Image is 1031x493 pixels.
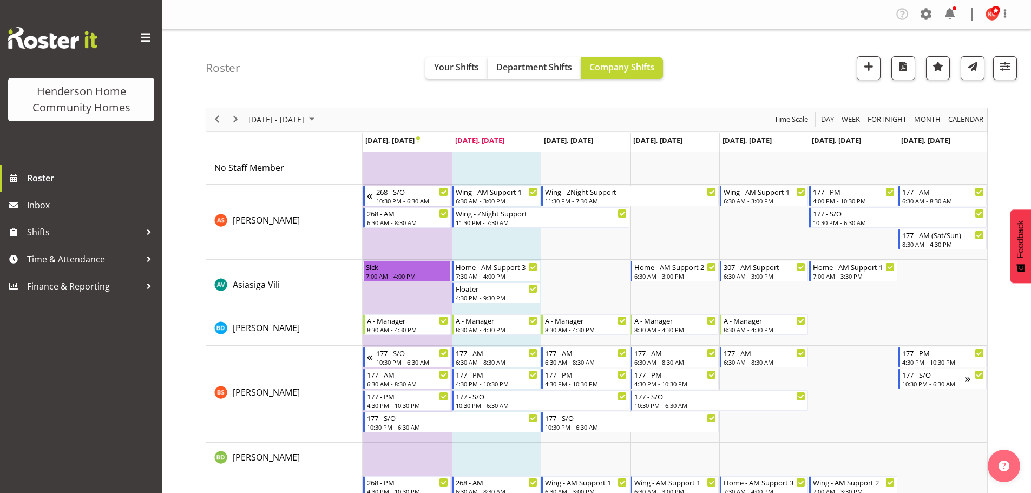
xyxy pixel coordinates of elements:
[809,207,987,228] div: Arshdeep Singh"s event - 177 - S/O Begin From Saturday, September 27, 2025 at 10:30:00 PM GMT+12:...
[456,477,537,488] div: 268 - AM
[452,369,540,389] div: Billie Sothern"s event - 177 - PM Begin From Tuesday, September 23, 2025 at 4:30:00 PM GMT+12:00 ...
[773,113,810,126] button: Time Scale
[247,113,319,126] button: September 2025
[634,325,716,334] div: 8:30 AM - 4:30 PM
[367,379,449,388] div: 6:30 AM - 8:30 AM
[724,477,805,488] div: Home - AM Support 3
[376,347,449,358] div: 177 - S/O
[452,390,629,411] div: Billie Sothern"s event - 177 - S/O Begin From Tuesday, September 23, 2025 at 10:30:00 PM GMT+12:0...
[376,358,449,366] div: 10:30 PM - 6:30 AM
[631,314,719,335] div: Barbara Dunlop"s event - A - Manager Begin From Thursday, September 25, 2025 at 8:30:00 AM GMT+12...
[27,170,157,186] span: Roster
[902,358,984,366] div: 4:30 PM - 10:30 PM
[545,315,627,326] div: A - Manager
[724,272,805,280] div: 6:30 AM - 3:00 PM
[366,261,449,272] div: Sick
[455,135,504,145] span: [DATE], [DATE]
[902,229,984,240] div: 177 - AM (Sat/Sun)
[723,135,772,145] span: [DATE], [DATE]
[634,477,716,488] div: Wing - AM Support 1
[367,401,449,410] div: 4:30 PM - 10:30 PM
[545,358,627,366] div: 6:30 AM - 8:30 AM
[545,477,627,488] div: Wing - AM Support 1
[902,196,984,205] div: 6:30 AM - 8:30 AM
[367,325,449,334] div: 8:30 AM - 4:30 PM
[631,347,719,367] div: Billie Sothern"s event - 177 - AM Begin From Thursday, September 25, 2025 at 6:30:00 AM GMT+12:00...
[813,218,984,227] div: 10:30 PM - 6:30 AM
[456,196,537,205] div: 6:30 AM - 3:00 PM
[581,57,663,79] button: Company Shifts
[902,186,984,197] div: 177 - AM
[840,113,861,126] span: Week
[488,57,581,79] button: Department Shifts
[541,314,629,335] div: Barbara Dunlop"s event - A - Manager Begin From Wednesday, September 24, 2025 at 8:30:00 AM GMT+1...
[208,108,226,131] div: previous period
[376,196,449,205] div: 10:30 PM - 6:30 AM
[452,347,540,367] div: Billie Sothern"s event - 177 - AM Begin From Tuesday, September 23, 2025 at 6:30:00 AM GMT+12:00 ...
[634,315,716,326] div: A - Manager
[634,358,716,366] div: 6:30 AM - 8:30 AM
[898,347,987,367] div: Billie Sothern"s event - 177 - PM Begin From Sunday, September 28, 2025 at 4:30:00 PM GMT+13:00 E...
[210,113,225,126] button: Previous
[456,272,537,280] div: 7:30 AM - 4:00 PM
[866,113,908,126] span: Fortnight
[999,461,1009,471] img: help-xxl-2.png
[206,313,363,346] td: Barbara Dunlop resource
[866,113,909,126] button: Fortnight
[634,272,716,280] div: 6:30 AM - 3:00 PM
[544,135,593,145] span: [DATE], [DATE]
[720,186,808,206] div: Arshdeep Singh"s event - Wing - AM Support 1 Begin From Friday, September 26, 2025 at 6:30:00 AM ...
[456,283,537,294] div: Floater
[206,260,363,313] td: Asiasiga Vili resource
[365,135,420,145] span: [DATE], [DATE]
[631,390,808,411] div: Billie Sothern"s event - 177 - S/O Begin From Thursday, September 25, 2025 at 10:30:00 PM GMT+12:...
[496,61,572,73] span: Department Shifts
[820,113,835,126] span: Day
[898,186,987,206] div: Arshdeep Singh"s event - 177 - AM Begin From Sunday, September 28, 2025 at 6:30:00 AM GMT+13:00 E...
[720,314,808,335] div: Barbara Dunlop"s event - A - Manager Begin From Friday, September 26, 2025 at 8:30:00 AM GMT+12:0...
[456,369,537,380] div: 177 - PM
[541,369,629,389] div: Billie Sothern"s event - 177 - PM Begin From Wednesday, September 24, 2025 at 4:30:00 PM GMT+12:0...
[857,56,881,80] button: Add a new shift
[456,293,537,302] div: 4:30 PM - 9:30 PM
[545,347,627,358] div: 177 - AM
[27,251,141,267] span: Time & Attendance
[545,412,716,423] div: 177 - S/O
[541,186,719,206] div: Arshdeep Singh"s event - Wing - ZNight Support Begin From Wednesday, September 24, 2025 at 11:30:...
[367,423,538,431] div: 10:30 PM - 6:30 AM
[456,401,627,410] div: 10:30 PM - 6:30 AM
[902,240,984,248] div: 8:30 AM - 4:30 PM
[456,325,537,334] div: 8:30 AM - 4:30 PM
[724,347,805,358] div: 177 - AM
[367,208,449,219] div: 268 - AM
[363,412,541,432] div: Billie Sothern"s event - 177 - S/O Begin From Monday, September 22, 2025 at 10:30:00 PM GMT+12:00...
[913,113,942,126] span: Month
[363,390,451,411] div: Billie Sothern"s event - 177 - PM Begin From Monday, September 22, 2025 at 4:30:00 PM GMT+12:00 E...
[214,162,284,174] span: No Staff Member
[545,196,716,205] div: 11:30 PM - 7:30 AM
[214,161,284,174] a: No Staff Member
[541,347,629,367] div: Billie Sothern"s event - 177 - AM Begin From Wednesday, September 24, 2025 at 6:30:00 AM GMT+12:0...
[363,369,451,389] div: Billie Sothern"s event - 177 - AM Begin From Monday, September 22, 2025 at 6:30:00 AM GMT+12:00 E...
[631,261,719,281] div: Asiasiga Vili"s event - Home - AM Support 2 Begin From Thursday, September 25, 2025 at 6:30:00 AM...
[363,207,451,228] div: Arshdeep Singh"s event - 268 - AM Begin From Monday, September 22, 2025 at 6:30:00 AM GMT+12:00 E...
[206,346,363,443] td: Billie Sothern resource
[902,347,984,358] div: 177 - PM
[947,113,984,126] span: calendar
[456,208,627,219] div: Wing - ZNight Support
[724,325,805,334] div: 8:30 AM - 4:30 PM
[367,477,449,488] div: 268 - PM
[226,108,245,131] div: next period
[425,57,488,79] button: Your Shifts
[891,56,915,80] button: Download a PDF of the roster according to the set date range.
[720,347,808,367] div: Billie Sothern"s event - 177 - AM Begin From Friday, September 26, 2025 at 6:30:00 AM GMT+12:00 E...
[898,369,987,389] div: Billie Sothern"s event - 177 - S/O Begin From Sunday, September 28, 2025 at 10:30:00 PM GMT+13:00...
[363,347,451,367] div: Billie Sothern"s event - 177 - S/O Begin From Sunday, September 21, 2025 at 10:30:00 PM GMT+12:00...
[245,108,321,131] div: September 22 - 28, 2025
[206,152,363,185] td: No Staff Member resource
[724,196,805,205] div: 6:30 AM - 3:00 PM
[367,369,449,380] div: 177 - AM
[363,314,451,335] div: Barbara Dunlop"s event - A - Manager Begin From Monday, September 22, 2025 at 8:30:00 AM GMT+12:0...
[902,379,965,388] div: 10:30 PM - 6:30 AM
[961,56,984,80] button: Send a list of all shifts for the selected filtered period to all rostered employees.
